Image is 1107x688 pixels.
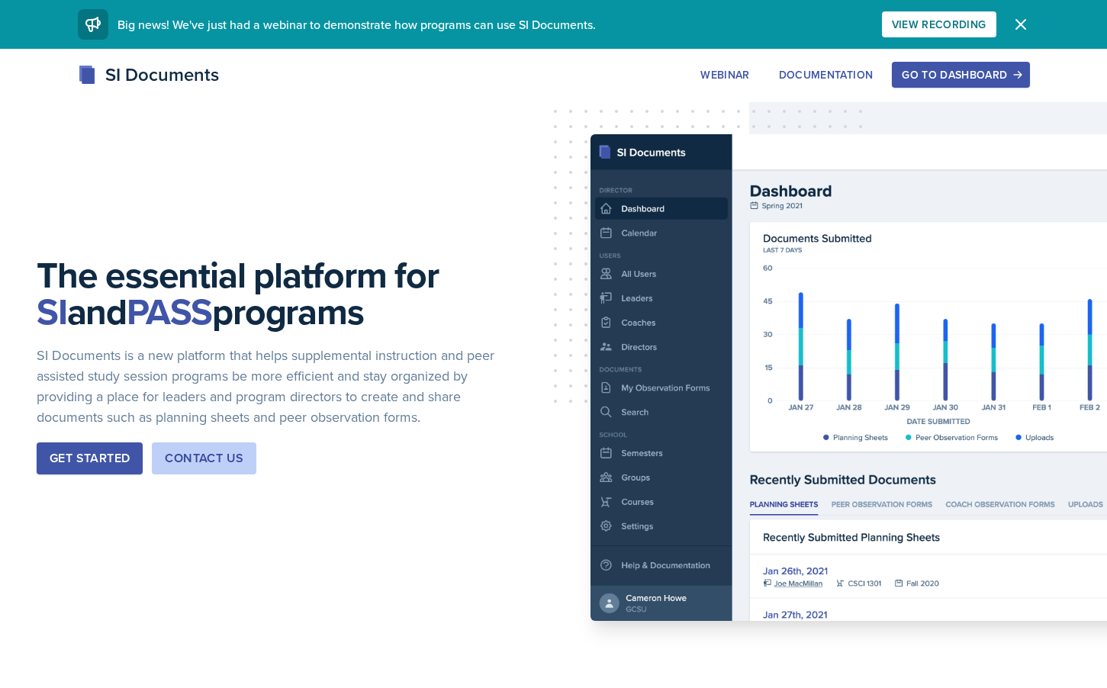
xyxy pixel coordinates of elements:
[690,62,759,88] button: Webinar
[37,442,143,474] button: Get Started
[769,62,883,88] button: Documentation
[700,69,749,81] div: Webinar
[50,449,130,468] div: Get Started
[882,11,996,37] button: View Recording
[78,61,219,88] div: SI Documents
[152,442,256,474] button: Contact Us
[165,449,243,468] div: Contact Us
[892,18,986,31] div: View Recording
[779,69,874,81] div: Documentation
[892,62,1029,88] button: Go to Dashboard
[117,16,596,33] span: Big news! We've just had a webinar to demonstrate how programs can use SI Documents.
[902,69,1019,81] div: Go to Dashboard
